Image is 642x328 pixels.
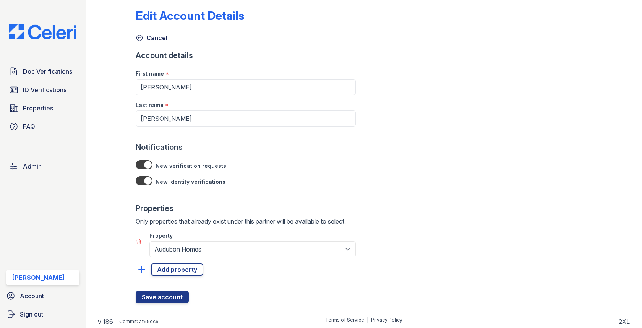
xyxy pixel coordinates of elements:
[151,263,203,276] a: Add property
[3,24,83,39] img: CE_Logo_Blue-a8612792a0a2168367f1c8372b55b34899dd931a85d93a1a3d3e32e68fde9ad4.png
[3,307,83,322] a: Sign out
[136,70,164,78] label: First name
[156,178,225,186] label: New identity verifications
[136,203,356,214] div: Properties
[367,317,368,323] div: |
[136,50,356,61] div: Account details
[136,33,167,42] a: Cancel
[119,318,159,325] div: Commit: af99dc6
[149,232,173,240] label: Property
[136,217,356,226] p: Only properties that already exist under this partner will be available to select.
[136,142,356,153] div: Notifications
[6,119,79,134] a: FAQ
[23,122,35,131] span: FAQ
[98,317,113,326] a: v 186
[23,67,72,76] span: Doc Verifications
[6,64,79,79] a: Doc Verifications
[3,288,83,304] a: Account
[12,273,65,282] div: [PERSON_NAME]
[325,317,364,323] a: Terms of Service
[20,310,43,319] span: Sign out
[20,291,44,300] span: Account
[136,291,189,303] button: Save account
[23,162,42,171] span: Admin
[6,82,79,97] a: ID Verifications
[6,159,79,174] a: Admin
[619,317,630,326] div: 2XL
[371,317,402,323] a: Privacy Policy
[136,101,164,109] label: Last name
[23,85,66,94] span: ID Verifications
[136,9,244,23] div: Edit Account Details
[23,104,53,113] span: Properties
[6,101,79,116] a: Properties
[156,162,226,170] label: New verification requests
